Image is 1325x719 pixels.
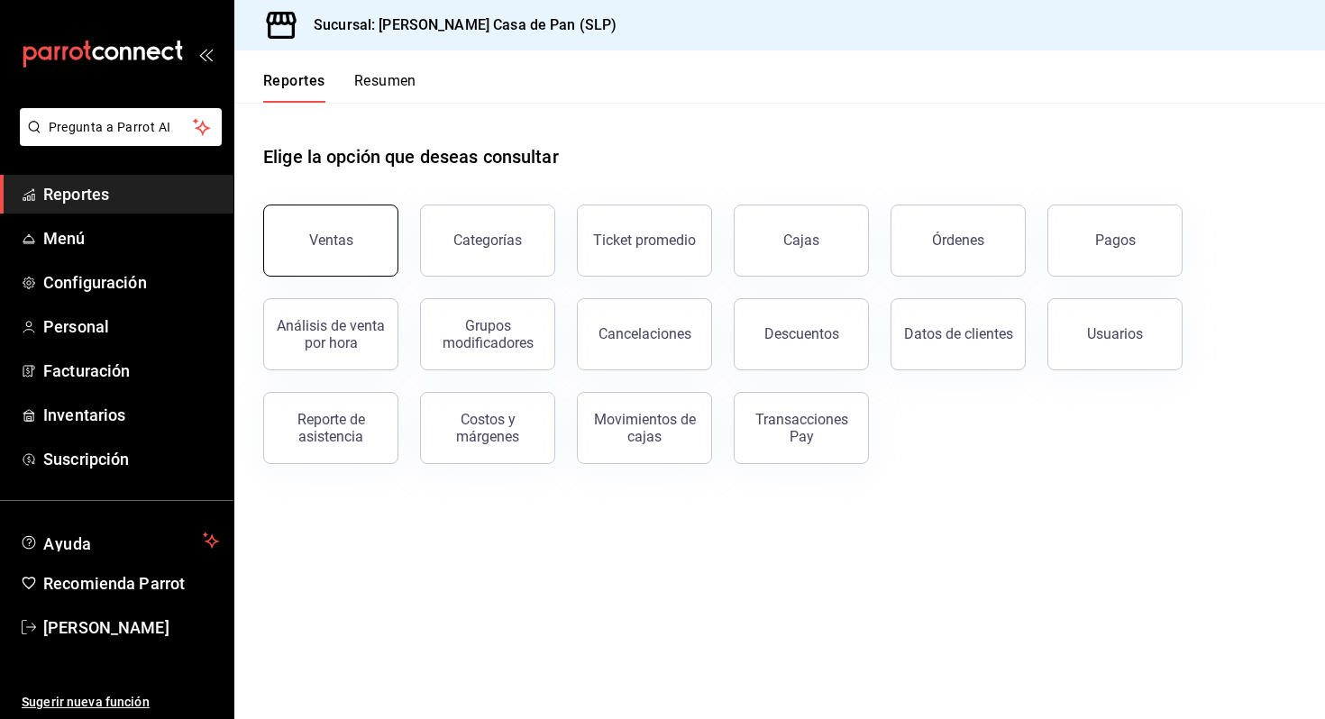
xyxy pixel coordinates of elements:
[43,359,219,383] span: Facturación
[43,314,219,339] span: Personal
[577,298,712,370] button: Cancelaciones
[309,232,353,249] div: Ventas
[354,72,416,103] button: Resumen
[420,298,555,370] button: Grupos modificadores
[275,411,387,445] div: Reporte de asistencia
[891,298,1026,370] button: Datos de clientes
[745,411,857,445] div: Transacciones Pay
[734,205,869,277] a: Cajas
[593,232,696,249] div: Ticket promedio
[263,72,416,103] div: navigation tabs
[734,392,869,464] button: Transacciones Pay
[432,411,544,445] div: Costos y márgenes
[49,118,194,137] span: Pregunta a Parrot AI
[764,325,839,342] div: Descuentos
[263,392,398,464] button: Reporte de asistencia
[275,317,387,351] div: Análisis de venta por hora
[904,325,1013,342] div: Datos de clientes
[43,226,219,250] span: Menú
[43,615,219,640] span: [PERSON_NAME]
[43,571,219,596] span: Recomienda Parrot
[891,205,1026,277] button: Órdenes
[1095,232,1136,249] div: Pagos
[420,205,555,277] button: Categorías
[589,411,700,445] div: Movimientos de cajas
[453,232,522,249] div: Categorías
[577,392,712,464] button: Movimientos de cajas
[1087,325,1143,342] div: Usuarios
[734,298,869,370] button: Descuentos
[420,392,555,464] button: Costos y márgenes
[263,143,559,170] h1: Elige la opción que deseas consultar
[43,182,219,206] span: Reportes
[783,230,820,251] div: Cajas
[577,205,712,277] button: Ticket promedio
[599,325,691,342] div: Cancelaciones
[43,403,219,427] span: Inventarios
[22,693,219,712] span: Sugerir nueva función
[198,47,213,61] button: open_drawer_menu
[20,108,222,146] button: Pregunta a Parrot AI
[1047,205,1183,277] button: Pagos
[43,270,219,295] span: Configuración
[263,298,398,370] button: Análisis de venta por hora
[263,72,325,103] button: Reportes
[43,530,196,551] span: Ayuda
[263,205,398,277] button: Ventas
[432,317,544,351] div: Grupos modificadores
[1047,298,1183,370] button: Usuarios
[43,447,219,471] span: Suscripción
[932,232,984,249] div: Órdenes
[299,14,617,36] h3: Sucursal: [PERSON_NAME] Casa de Pan (SLP)
[13,131,222,150] a: Pregunta a Parrot AI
